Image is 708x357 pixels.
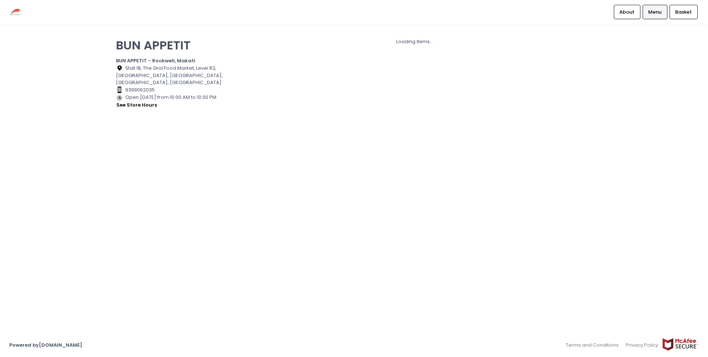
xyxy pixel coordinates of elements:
span: Menu [648,8,661,16]
img: logo [9,6,22,18]
a: About [614,5,640,19]
a: Privacy Policy [622,338,662,352]
img: mcafee-secure [662,338,699,351]
a: Menu [643,5,667,19]
b: BUN APPETIT - Rockwell, Makati [116,57,195,64]
div: Loading items... [237,38,592,45]
a: Powered by[DOMAIN_NAME] [9,342,82,349]
span: About [619,8,635,16]
a: Terms and Conditions [566,338,622,352]
div: 9399062035 [116,86,228,94]
span: Basket [675,8,692,16]
div: Stall 18, The Grid Food Market, Level R2, [GEOGRAPHIC_DATA], [GEOGRAPHIC_DATA], [GEOGRAPHIC_DATA]... [116,65,228,86]
button: see store hours [116,101,157,109]
p: BUN APPETIT [116,38,228,52]
div: Open [DATE] from 10:00 AM to 10:00 PM [116,94,228,109]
